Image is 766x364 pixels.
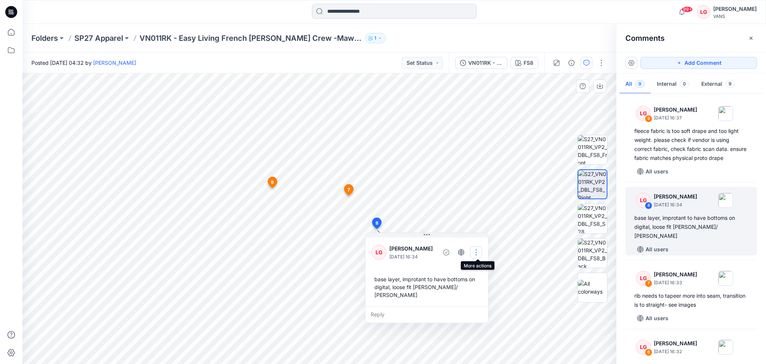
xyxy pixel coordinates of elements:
[74,33,123,43] a: SP27 Apparel
[389,253,437,261] p: [DATE] 16:34
[578,239,607,268] img: S27_VN0011RK_VP2_DBL_FS8_Back
[713,4,757,13] div: [PERSON_NAME]
[646,314,668,323] p: All users
[635,80,645,88] span: 9
[640,57,757,69] button: Add Comment
[636,340,651,355] div: LG
[645,115,652,122] div: 9
[636,271,651,286] div: LG
[524,59,533,67] div: FS8
[578,135,607,164] img: S27_VN0011RK_VP2_DBL_FS8_Front
[455,57,508,69] button: VN011RK - Easy Living French [PERSON_NAME] Crew -Mawna Fashions Limited DBL
[371,272,482,302] div: base layer, improtant to have bottoms on digital, loose fit [PERSON_NAME]/ [PERSON_NAME]
[651,75,695,94] button: Internal
[636,193,651,208] div: LG
[713,13,757,19] div: VANS
[365,306,488,323] div: Reply
[654,270,697,279] p: [PERSON_NAME]
[645,202,652,209] div: 8
[31,59,136,67] span: Posted [DATE] 04:32 by
[680,80,689,88] span: 0
[634,127,748,163] div: fleece fabric is too soft drape and too light weight. please check if vendor is using correct fab...
[654,348,697,355] p: [DATE] 16:32
[511,57,538,69] button: FS8
[681,6,693,12] span: 99+
[646,245,668,254] p: All users
[695,75,741,94] button: External
[725,80,735,88] span: 9
[634,312,671,324] button: All users
[636,106,651,121] div: LG
[347,186,350,193] span: 7
[645,280,652,287] div: 7
[646,167,668,176] p: All users
[31,33,58,43] a: Folders
[654,192,697,201] p: [PERSON_NAME]
[625,34,665,43] h2: Comments
[619,75,651,94] button: All
[634,166,671,178] button: All users
[654,114,697,122] p: [DATE] 16:37
[634,291,748,309] div: rib needs to tapeer more into seam, transition is to straight- see images
[578,204,607,233] img: S27_VN0011RK_VP2_DBL_FS8_S28
[468,59,503,67] div: VN011RK - Easy Living French [PERSON_NAME] Crew -Mawna Fashions Limited DBL
[578,280,607,295] img: All colorways
[371,245,386,260] div: LG
[376,220,379,227] span: 8
[365,33,386,43] button: 1
[654,201,697,209] p: [DATE] 16:34
[93,60,136,66] a: [PERSON_NAME]
[566,57,577,69] button: Details
[645,349,652,356] div: 6
[654,279,697,286] p: [DATE] 16:33
[634,213,748,240] div: base layer, improtant to have bottoms on digital, loose fit [PERSON_NAME]/ [PERSON_NAME]
[140,33,362,43] p: VN011RK - Easy Living French [PERSON_NAME] Crew -Mawna Fashions Limited DBL
[389,244,437,253] p: [PERSON_NAME]
[374,34,376,42] p: 1
[634,243,671,255] button: All users
[697,5,710,19] div: LG
[271,179,274,186] span: 9
[654,339,697,348] p: [PERSON_NAME]
[578,170,607,198] img: S27_VN0011RK_VP2_DBL_FS8_Right
[654,105,697,114] p: [PERSON_NAME]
